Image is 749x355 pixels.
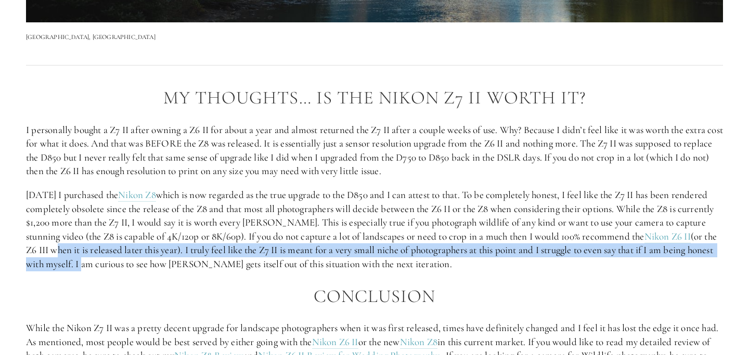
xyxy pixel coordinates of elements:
a: Nikon Z8 [400,336,438,349]
h2: My Thoughts… Is The Nikon Z7 II Worth It? [26,88,723,108]
p: [GEOGRAPHIC_DATA], [GEOGRAPHIC_DATA] [26,32,723,42]
a: Nikon Z8 [118,189,156,202]
a: Nikon Z6 II [312,336,358,349]
p: I personally bought a Z7 II after owning a Z6 II for about a year and almost returned the Z7 II a... [26,123,723,178]
a: Nikon Z6 II [644,230,691,243]
h2: Conclusion [26,286,723,307]
p: [DATE] I purchased the which is now regarded as the true upgrade to the D850 and I can attest to ... [26,188,723,271]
